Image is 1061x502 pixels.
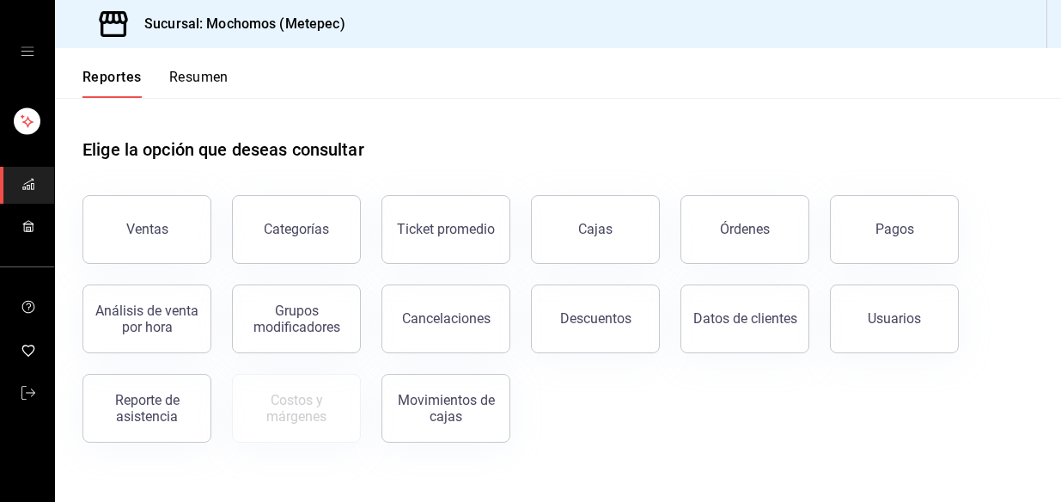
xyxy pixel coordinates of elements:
[82,285,211,353] button: Análisis de venta por hora
[94,303,200,335] div: Análisis de venta por hora
[82,374,211,443] button: Reporte de asistencia
[868,310,921,327] div: Usuarios
[82,69,229,98] div: navigation tabs
[560,310,631,327] div: Descuentos
[830,195,959,264] button: Pagos
[82,195,211,264] button: Ventas
[531,195,660,264] button: Cajas
[680,285,809,353] button: Datos de clientes
[693,310,797,327] div: Datos de clientes
[232,285,361,353] button: Grupos modificadores
[264,221,329,237] div: Categorías
[381,285,510,353] button: Cancelaciones
[94,392,200,425] div: Reporte de asistencia
[393,392,499,425] div: Movimientos de cajas
[232,374,361,443] button: Contrata inventarios para ver este reporte
[82,137,364,162] h1: Elige la opción que deseas consultar
[82,69,142,98] button: Reportes
[397,221,495,237] div: Ticket promedio
[578,221,613,237] div: Cajas
[680,195,809,264] button: Órdenes
[381,374,510,443] button: Movimientos de cajas
[830,285,959,353] button: Usuarios
[131,14,345,34] h3: Sucursal: Mochomos (Metepec)
[402,310,491,327] div: Cancelaciones
[720,221,770,237] div: Órdenes
[126,221,168,237] div: Ventas
[243,392,350,425] div: Costos y márgenes
[243,303,350,335] div: Grupos modificadores
[381,195,510,264] button: Ticket promedio
[232,195,361,264] button: Categorías
[169,69,229,98] button: Resumen
[531,285,660,353] button: Descuentos
[875,221,914,237] div: Pagos
[21,45,34,58] button: open drawer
